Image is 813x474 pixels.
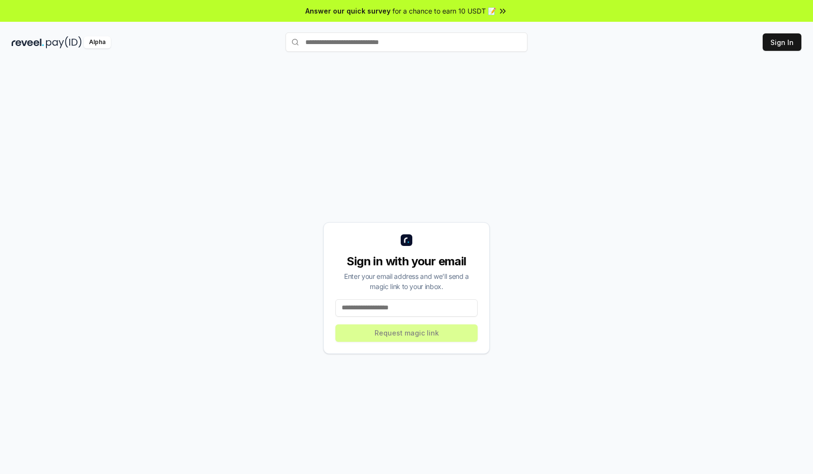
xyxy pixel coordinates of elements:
[763,33,801,51] button: Sign In
[335,254,478,269] div: Sign in with your email
[335,271,478,291] div: Enter your email address and we’ll send a magic link to your inbox.
[392,6,496,16] span: for a chance to earn 10 USDT 📝
[46,36,82,48] img: pay_id
[12,36,44,48] img: reveel_dark
[84,36,111,48] div: Alpha
[401,234,412,246] img: logo_small
[305,6,391,16] span: Answer our quick survey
